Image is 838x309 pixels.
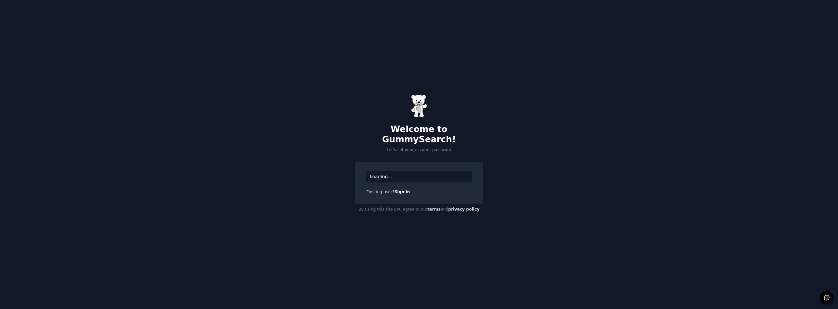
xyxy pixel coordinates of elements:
[366,171,472,182] div: Loading...
[411,94,427,117] img: Gummy Bear
[394,190,410,194] a: Sign in
[448,207,480,212] a: privacy policy
[355,204,483,215] div: By using this site you agree to our and
[366,190,394,194] span: Existing user?
[428,207,441,212] a: terms
[355,124,483,145] h2: Welcome to GummySearch!
[355,147,483,153] p: Let's set your account password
